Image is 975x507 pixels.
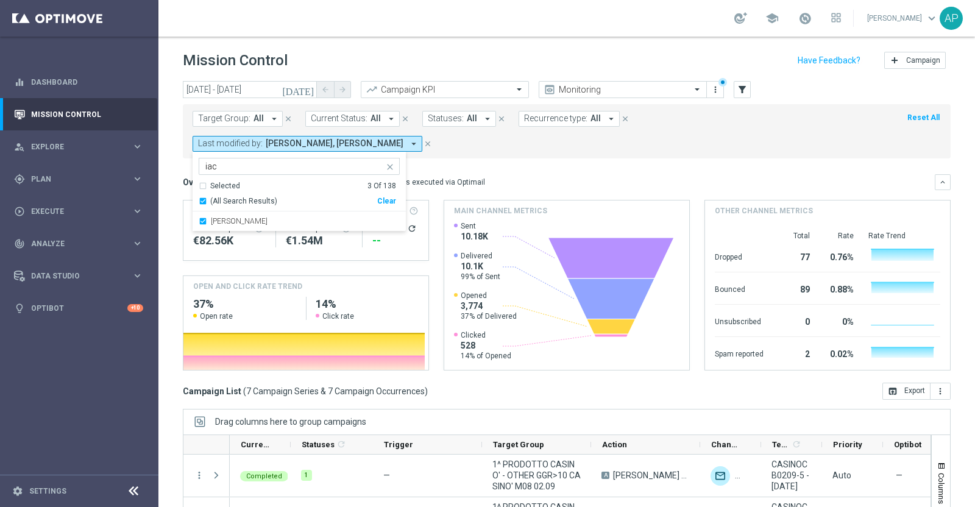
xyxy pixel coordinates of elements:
button: lightbulb Optibot +10 [13,303,144,313]
i: close [401,115,409,123]
h4: Other channel metrics [715,205,813,216]
i: more_vert [935,386,945,396]
button: close [384,160,394,169]
span: Current Status: [311,113,367,124]
button: close [400,112,411,126]
span: ( [243,386,246,397]
h3: Overview: [183,177,222,188]
span: [PERSON_NAME], [PERSON_NAME] [266,138,403,149]
h1: Mission Control [183,52,288,69]
button: Mission Control [13,110,144,119]
span: Target Group [493,440,544,449]
div: Optibot [14,292,143,324]
button: filter_alt [734,81,751,98]
span: — [383,470,390,480]
div: Data Studio [14,271,132,282]
span: Analyze [31,240,132,247]
i: arrow_drop_down [269,113,280,124]
div: -- [372,233,419,248]
span: Campaign [906,56,940,65]
i: track_changes [14,238,25,249]
div: 0.76% [824,246,854,266]
span: Delivered [461,251,500,261]
div: Dashboard [14,66,143,98]
span: Recurrence type: [524,113,587,124]
i: keyboard_arrow_right [132,270,143,282]
i: refresh [336,439,346,449]
img: Optimail [711,466,730,486]
div: 0.88% [824,278,854,298]
span: Target Group: [198,113,250,124]
span: CASINOCB0209-5 - 02.09.2025 [771,459,812,492]
span: 528 [461,340,511,351]
span: 14% of Opened [461,351,511,361]
div: Mission Control [14,98,143,130]
button: Statuses: All arrow_drop_down [422,111,496,127]
button: open_in_browser Export [882,383,931,400]
span: keyboard_arrow_down [925,12,938,25]
ng-select: Campaign KPI [361,81,529,98]
i: more_vert [711,85,720,94]
span: school [765,12,779,25]
div: Row Groups [215,417,366,427]
a: Settings [29,487,66,495]
button: add Campaign [884,52,946,69]
i: lightbulb [14,303,25,314]
span: CB PERSO CASINO' 15% MAX 100 EURO - SPENDIBILE SLOT [613,470,690,481]
span: A [601,472,609,479]
button: more_vert [931,383,951,400]
span: Action [602,440,627,449]
i: close [621,115,629,123]
span: All [467,113,477,124]
span: Plan [31,175,132,183]
h2: 14% [316,297,419,311]
a: Dashboard [31,66,143,98]
i: keyboard_arrow_right [132,205,143,217]
button: [DATE] [280,81,317,99]
div: In-app Inbox [735,466,754,486]
i: arrow_drop_down [408,138,419,149]
i: play_circle_outline [14,206,25,217]
span: Auto [832,470,851,480]
span: 10.18K [461,231,488,242]
button: arrow_forward [334,81,351,98]
i: keyboard_arrow_right [132,173,143,185]
i: keyboard_arrow_right [132,141,143,152]
span: All [253,113,264,124]
i: arrow_drop_down [386,113,397,124]
span: 7 Campaign Series & 7 Campaign Occurrences [246,386,425,397]
div: €82,555 [193,233,266,248]
input: Select date range [183,81,317,98]
ng-select: Monitoring [539,81,707,98]
i: close [424,140,432,148]
div: Antonio Iacovone [199,211,400,231]
i: more_vert [194,470,205,481]
span: Data Studio [31,272,132,280]
i: trending_up [366,83,378,96]
span: Templates [772,440,790,449]
multiple-options-button: Export to CSV [882,386,951,395]
div: Spam reported [715,343,764,363]
button: equalizer Dashboard [13,77,144,87]
ng-select: Antonio Iacovone, Edoardo Ellena, Jennyffer Gonzalez [193,158,406,232]
span: All [590,113,601,124]
i: keyboard_arrow_down [938,178,947,186]
i: equalizer [14,77,25,88]
span: Calculate column [335,438,346,451]
i: filter_alt [737,84,748,95]
i: arrow_drop_down [482,113,493,124]
span: Optibot [894,440,921,449]
div: Rate Trend [868,231,940,241]
div: 3 Of 138 [367,181,396,191]
span: Channel [711,440,740,449]
span: (All Search Results) [210,196,277,207]
div: Execute [14,206,132,217]
i: open_in_browser [888,386,898,396]
div: Selected [210,181,240,191]
i: refresh [792,439,801,449]
span: All [370,113,381,124]
i: settings [12,486,23,497]
button: Recurrence type: All arrow_drop_down [519,111,620,127]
